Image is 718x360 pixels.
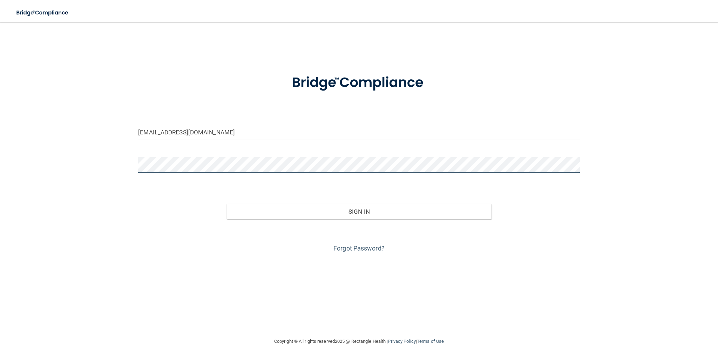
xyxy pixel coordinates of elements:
[231,330,487,353] div: Copyright © All rights reserved 2025 @ Rectangle Health | |
[11,6,75,20] img: bridge_compliance_login_screen.278c3ca4.svg
[388,339,415,344] a: Privacy Policy
[277,65,441,101] img: bridge_compliance_login_screen.278c3ca4.svg
[333,245,385,252] a: Forgot Password?
[138,124,580,140] input: Email
[226,204,492,219] button: Sign In
[417,339,444,344] a: Terms of Use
